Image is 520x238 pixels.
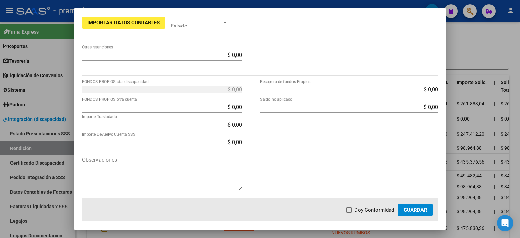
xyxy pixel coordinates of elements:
div: Open Intercom Messenger [497,215,513,231]
span: Doy Conformidad [354,206,394,214]
button: Guardar [398,204,433,216]
button: Importar Datos Contables [82,17,165,29]
span: Guardar [404,207,427,213]
span: Importar Datos Contables [87,20,160,26]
